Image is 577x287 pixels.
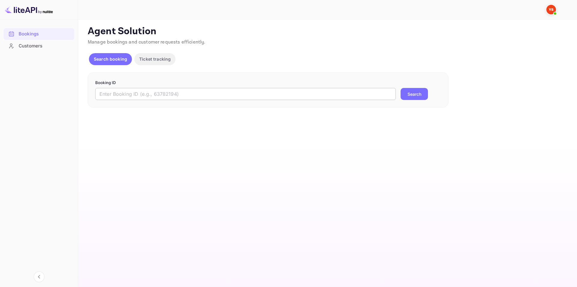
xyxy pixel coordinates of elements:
span: Manage bookings and customer requests efficiently. [88,39,206,45]
p: Agent Solution [88,26,566,38]
img: LiteAPI logo [5,5,53,14]
div: Customers [19,43,71,50]
div: Customers [4,40,74,52]
button: Collapse navigation [34,271,44,282]
div: Bookings [19,31,71,38]
p: Booking ID [95,80,441,86]
a: Customers [4,40,74,51]
input: Enter Booking ID (e.g., 63782194) [95,88,396,100]
a: Bookings [4,28,74,39]
button: Search [401,88,428,100]
p: Ticket tracking [139,56,171,62]
div: Bookings [4,28,74,40]
p: Search booking [94,56,127,62]
img: Yandex Support [546,5,556,14]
